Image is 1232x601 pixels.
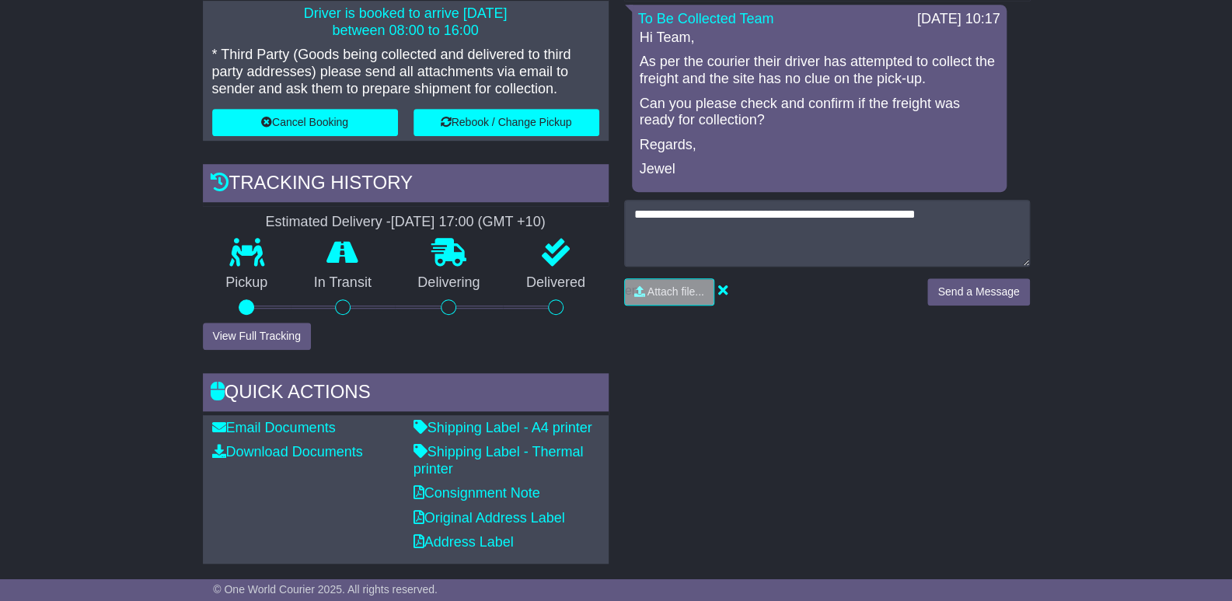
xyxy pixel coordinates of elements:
[414,534,514,550] a: Address Label
[640,161,999,178] p: Jewel
[414,485,540,501] a: Consignment Note
[638,11,774,26] a: To Be Collected Team
[640,54,999,87] p: As per the courier their driver has attempted to collect the freight and the site has no clue on ...
[640,30,999,47] p: Hi Team,
[414,510,565,526] a: Original Address Label
[203,274,291,292] p: Pickup
[640,137,999,154] p: Regards,
[414,109,599,136] button: Rebook / Change Pickup
[927,278,1029,306] button: Send a Message
[212,47,599,97] p: * Third Party (Goods being collected and delivered to third party addresses) please send all atta...
[414,420,592,435] a: Shipping Label - A4 printer
[212,420,336,435] a: Email Documents
[212,444,363,459] a: Download Documents
[414,444,584,477] a: Shipping Label - Thermal printer
[213,583,438,596] span: © One World Courier 2025. All rights reserved.
[395,274,504,292] p: Delivering
[203,164,609,206] div: Tracking history
[203,373,609,415] div: Quick Actions
[291,274,395,292] p: In Transit
[212,5,599,39] p: Driver is booked to arrive [DATE] between 08:00 to 16:00
[640,96,999,129] p: Can you please check and confirm if the freight was ready for collection?
[917,11,1000,28] div: [DATE] 10:17
[391,214,546,231] div: [DATE] 17:00 (GMT +10)
[203,214,609,231] div: Estimated Delivery -
[212,109,398,136] button: Cancel Booking
[503,274,609,292] p: Delivered
[203,323,311,350] button: View Full Tracking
